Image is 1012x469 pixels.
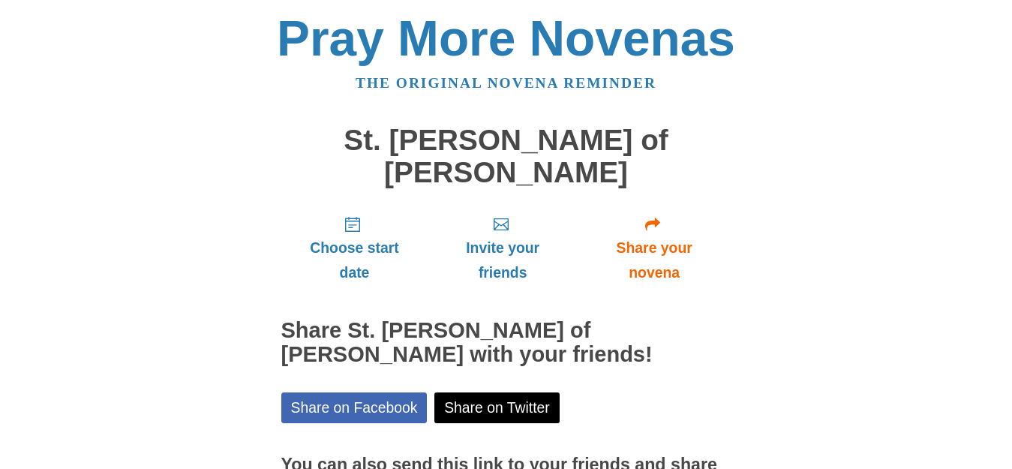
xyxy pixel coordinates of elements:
[356,75,656,91] a: The original novena reminder
[281,392,428,423] a: Share on Facebook
[281,319,731,367] h2: Share St. [PERSON_NAME] of [PERSON_NAME] with your friends!
[428,203,577,293] a: Invite your friends
[296,236,413,285] span: Choose start date
[281,125,731,188] h1: St. [PERSON_NAME] of [PERSON_NAME]
[578,203,731,293] a: Share your novena
[593,236,716,285] span: Share your novena
[281,203,428,293] a: Choose start date
[434,392,560,423] a: Share on Twitter
[443,236,562,285] span: Invite your friends
[277,11,735,66] a: Pray More Novenas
